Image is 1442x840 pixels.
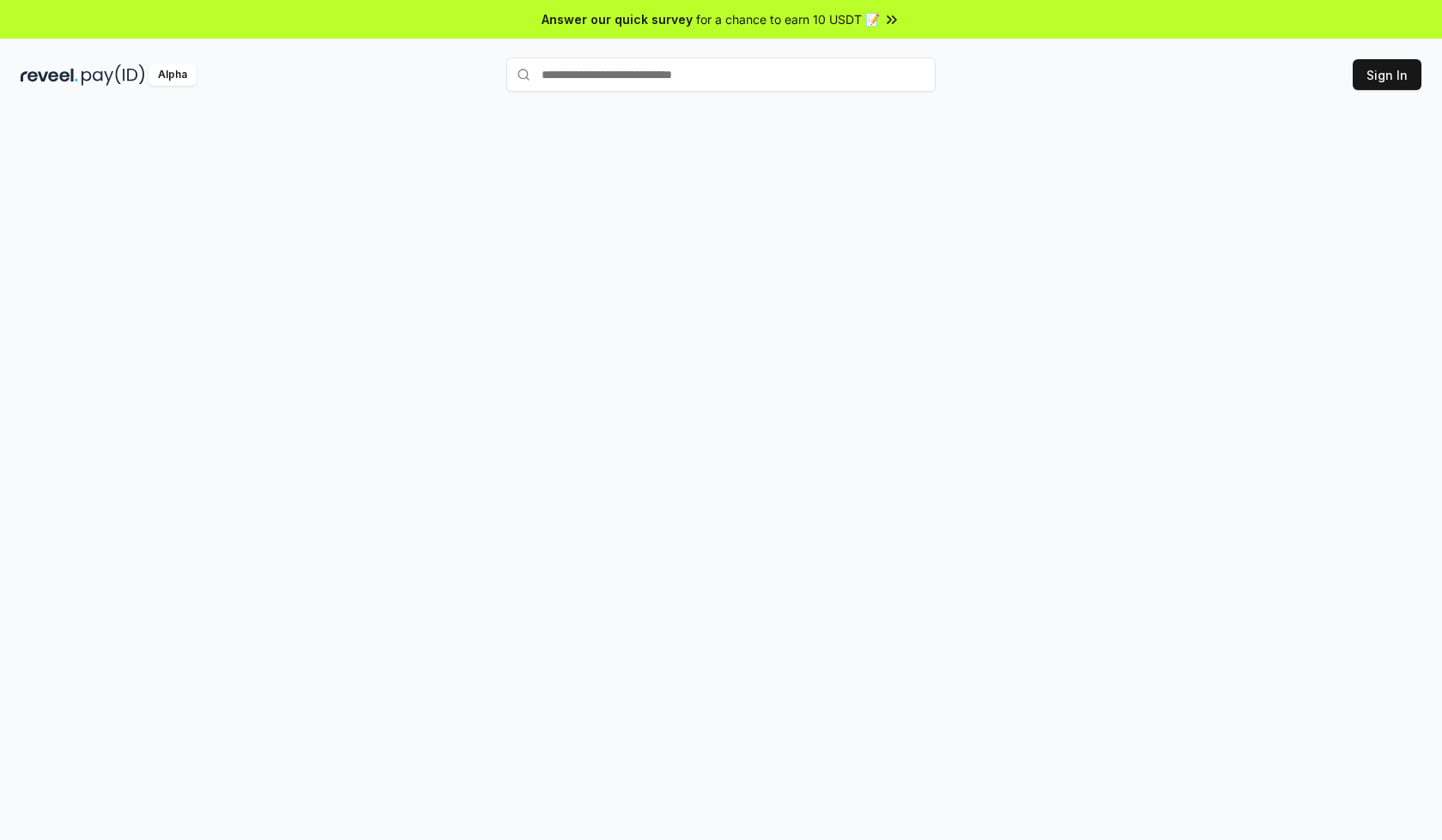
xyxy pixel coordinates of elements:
[542,10,693,28] span: Answer our quick survey
[82,64,145,86] img: pay_id
[696,10,880,28] span: for a chance to earn 10 USDT 📝
[148,64,197,86] div: Alpha
[1353,59,1421,90] button: Sign In
[21,64,78,86] img: reveel_dark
